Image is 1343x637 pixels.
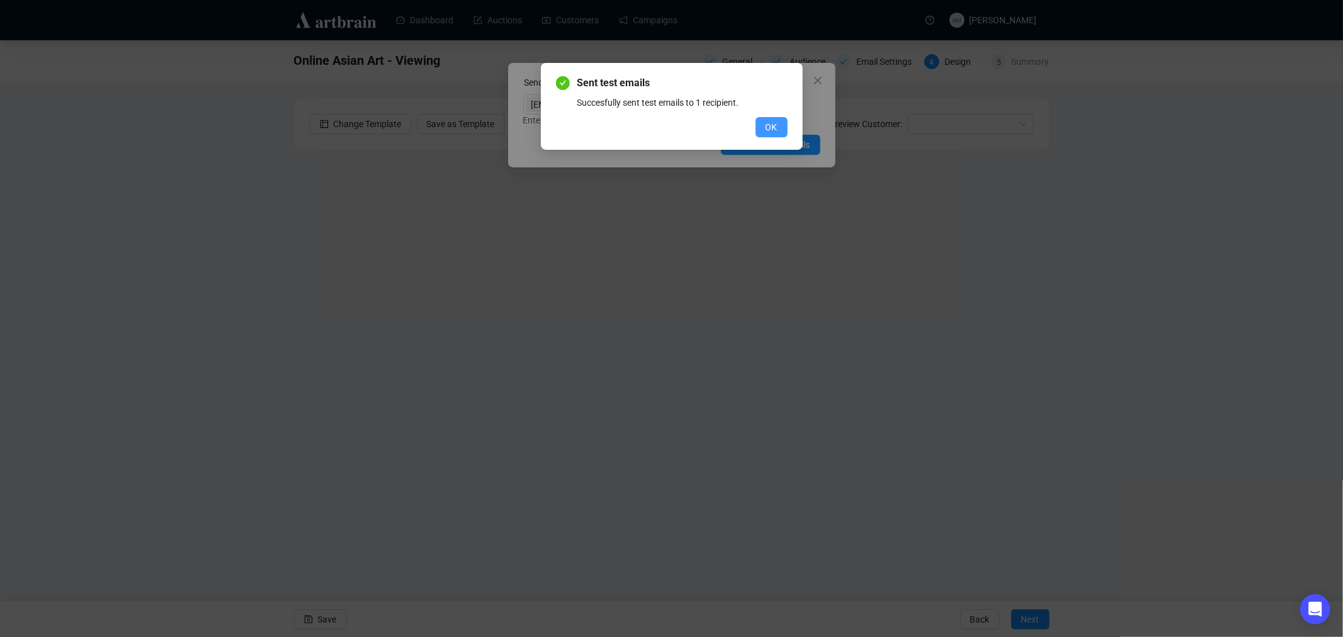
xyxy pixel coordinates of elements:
div: Succesfully sent test emails to 1 recipient. [577,96,788,110]
span: Sent test emails [577,76,788,91]
button: OK [756,117,788,137]
div: Open Intercom Messenger [1300,594,1330,624]
span: OK [766,120,778,134]
span: check-circle [556,76,570,90]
